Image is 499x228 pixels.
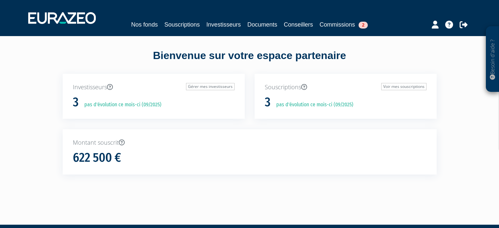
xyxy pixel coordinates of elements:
[265,83,426,92] p: Souscriptions
[80,101,161,109] p: pas d'évolution ce mois-ci (09/2025)
[73,151,121,165] h1: 622 500 €
[284,20,313,29] a: Conseillers
[265,95,271,109] h1: 3
[206,20,241,29] a: Investisseurs
[58,48,442,74] div: Bienvenue sur votre espace partenaire
[73,95,79,109] h1: 3
[272,101,353,109] p: pas d'évolution ce mois-ci (09/2025)
[359,22,368,29] span: 2
[381,83,426,90] a: Voir mes souscriptions
[131,20,158,29] a: Nos fonds
[164,20,200,29] a: Souscriptions
[73,83,235,92] p: Investisseurs
[247,20,277,29] a: Documents
[320,20,368,29] a: Commissions2
[489,30,496,89] p: Besoin d'aide ?
[186,83,235,90] a: Gérer mes investisseurs
[73,138,426,147] p: Montant souscrit
[28,12,96,24] img: 1732889491-logotype_eurazeo_blanc_rvb.png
